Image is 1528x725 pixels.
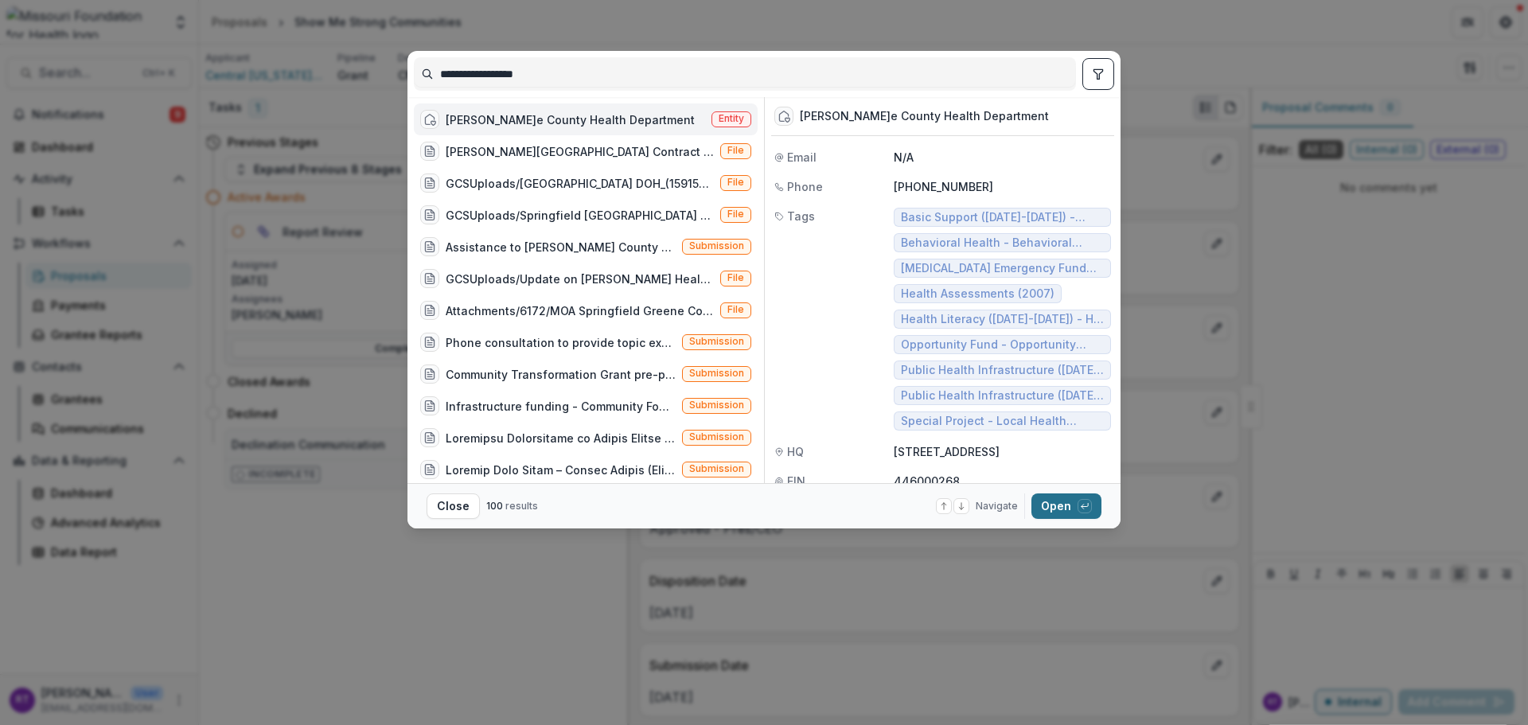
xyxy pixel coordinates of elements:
[446,175,714,192] div: GCSUploads/[GEOGRAPHIC_DATA] DOH_(159153)_Fusion Capital_3[DATE]pdf
[689,431,744,442] span: Submission
[894,149,1111,166] p: N/A
[689,368,744,379] span: Submission
[446,430,676,446] div: Loremipsu Dolorsitame co Adipis Elitse (Do eius temporin, UTLAB etdolore magnaal eni adm Veniamqu...
[727,145,744,156] span: File
[1031,493,1101,519] button: Open
[901,236,1104,250] span: Behavioral Health - Behavioral Health ([DATE] - [DATE])
[505,500,538,512] span: results
[901,364,1104,377] span: Public Health Infrastructure ([DATE]-[DATE]) - Health Department Infrastructure
[446,207,714,224] div: GCSUploads/Springfield [GEOGRAPHIC_DATA] DOH_(159153)_Amend #5_03-19-2020.pdf
[901,338,1104,352] span: Opportunity Fund - Opportunity Fund - Grants/Contracts
[727,177,744,188] span: File
[901,415,1104,428] span: Special Project - Local Health Department Infrastructure (2007)
[689,240,744,251] span: Submission
[800,110,1049,123] div: [PERSON_NAME]e County Health Department
[446,143,714,160] div: [PERSON_NAME][GEOGRAPHIC_DATA] Contract Data Sheet.doc
[727,209,744,220] span: File
[976,499,1018,513] span: Navigate
[901,262,1104,275] span: [MEDICAL_DATA] Emergency Fund (2020)
[787,443,804,460] span: HQ
[787,178,823,195] span: Phone
[727,272,744,283] span: File
[1082,58,1114,90] button: toggle filters
[446,334,676,351] div: Phone consultation to provide topic expertise to [PERSON_NAME][GEOGRAPHIC_DATA] for CDC CTG Conce...
[446,366,676,383] div: Community Transformation Grant pre-planning technical assistance for [PERSON_NAME] County Health ...
[894,178,1111,195] p: [PHONE_NUMBER]
[446,111,695,128] div: [PERSON_NAME]e County Health Department
[689,400,744,411] span: Submission
[894,473,1111,489] p: 446000268
[486,500,503,512] span: 100
[727,304,744,315] span: File
[901,211,1104,224] span: Basic Support ([DATE]-[DATE]) - Health Departments
[787,149,817,166] span: Email
[787,208,815,224] span: Tags
[446,239,676,255] div: Assistance to [PERSON_NAME] County Health Dept for preparation of CDC CTG Concept Paper (Assistan...
[894,443,1111,460] p: [STREET_ADDRESS]
[901,287,1054,301] span: Health Assessments (2007)
[446,302,714,319] div: Attachments/6172/MOA Springfield Greene County Health Department and JV.pdf
[787,473,805,489] span: EIN
[901,313,1104,326] span: Health Literacy ([DATE]-[DATE]) - HL Health Literacy Demonstration Grants
[446,462,676,478] div: Loremip Dolo Sitam – Consec Adipis (Eli Seddoei Temp Incid Utlaboree do Magnaa Enimad mi ve quisn...
[689,463,744,474] span: Submission
[719,113,744,124] span: Entity
[901,389,1104,403] span: Public Health Infrastructure ([DATE]-[DATE]) - Public Health Innovation
[446,398,676,415] div: Infrastructure funding - Community Foundation of the Ozarks is the Fiscal Agent for [PERSON_NAME]...
[427,493,480,519] button: Close
[689,336,744,347] span: Submission
[446,271,714,287] div: GCSUploads/Update on [PERSON_NAME] Health Dept (24-0292-OF).msg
